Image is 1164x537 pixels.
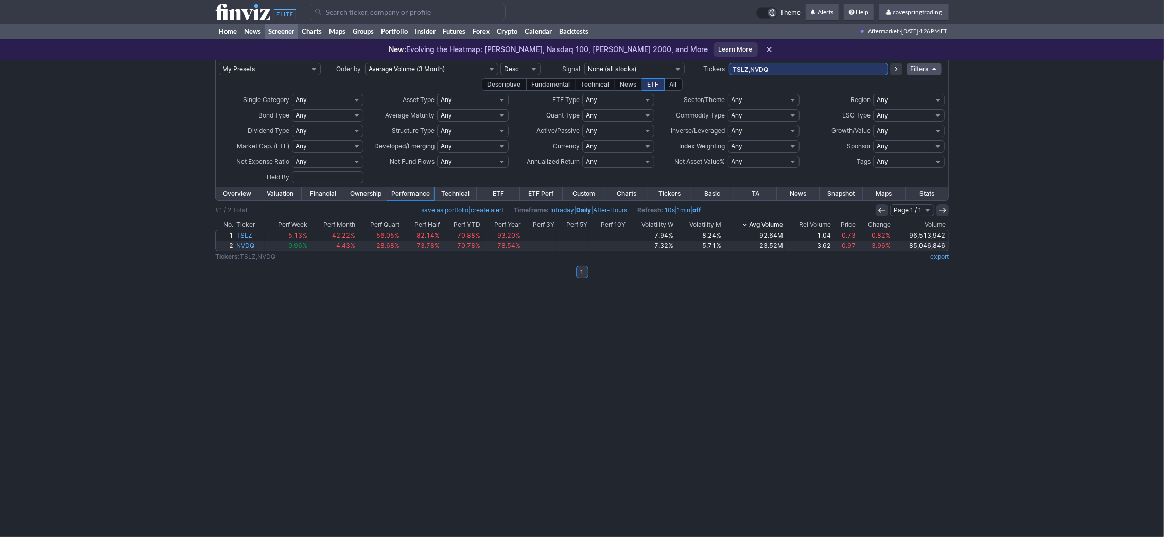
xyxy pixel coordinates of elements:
a: Maps [325,24,349,39]
a: Overview [216,187,258,200]
a: 5.71% [675,241,723,251]
span: Sponsor [847,142,871,150]
a: Snapshot [820,187,862,200]
th: Price [832,220,857,230]
span: -3.96% [868,242,891,249]
a: Intraday [551,206,575,214]
span: -73.78% [413,242,440,249]
b: Timeframe: [514,206,549,214]
b: Tickers: [215,253,240,260]
a: Custom [563,187,605,200]
th: Perf Quart [357,220,401,230]
th: Perf Week [265,220,309,230]
a: -82.14% [401,230,441,241]
span: -28.68% [373,242,399,249]
a: 10s [665,206,675,214]
a: - [589,230,627,241]
a: Financial [302,187,344,200]
span: Average Maturity [385,111,435,119]
span: Tickers [703,65,725,73]
a: 23.52M [723,241,785,251]
td: TSLZ,NVDQ [215,251,776,262]
a: Charts [298,24,325,39]
b: Refresh: [638,206,664,214]
span: Active/Passive [536,127,580,135]
span: Aftermarket · [868,24,901,39]
a: Portfolio [377,24,411,39]
a: 1 [216,230,235,241]
a: -42.22% [309,230,357,241]
a: Technical [434,187,477,200]
th: Rel Volume [785,220,832,230]
th: Volatility W [627,220,675,230]
a: News [240,24,265,39]
a: cavespringtrading [879,4,949,21]
div: All [664,78,683,91]
span: -5.13% [285,231,307,239]
a: -5.13% [265,230,309,241]
th: Perf 5Y [556,220,589,230]
span: -0.82% [868,231,891,239]
span: 0.97 [842,242,856,249]
span: | | [638,205,702,215]
a: 1min [677,206,691,214]
div: Technical [576,78,615,91]
a: Performance [387,187,434,200]
span: Market Cap. (ETF) [237,142,289,150]
span: ESG Type [842,111,871,119]
a: -73.78% [401,241,441,251]
span: Index Weighting [680,142,725,150]
th: Avg Volume [723,220,785,230]
a: 2 [216,241,235,251]
a: -70.78% [441,241,482,251]
span: Net Asset Value% [675,158,725,165]
a: 7.32% [627,241,675,251]
a: - [556,230,589,241]
a: Stats [906,187,948,200]
a: Futures [439,24,469,39]
a: save as portfolio [422,206,469,214]
span: | [422,205,504,215]
a: - [589,241,627,251]
a: 1 [576,266,588,278]
span: Asset Type [403,96,435,104]
a: Theme [756,7,801,19]
span: Net Expense Ratio [236,158,289,165]
div: #1 / 2 Total [215,205,247,215]
th: Perf 3Y [522,220,556,230]
span: -4.43% [333,242,355,249]
th: Ticker [235,220,264,230]
a: Valuation [258,187,301,200]
span: 0.73 [842,231,856,239]
a: 3.62 [785,241,832,251]
a: -56.05% [357,230,401,241]
a: Maps [863,187,906,200]
span: Dividend Type [248,127,289,135]
th: Perf 10Y [589,220,627,230]
span: cavespringtrading [893,8,942,16]
a: NVDQ [235,241,264,251]
a: Crypto [493,24,521,39]
a: - [522,241,556,251]
a: -78.54% [482,241,522,251]
th: Perf YTD [441,220,482,230]
span: Quant Type [546,111,580,119]
a: Basic [691,187,734,200]
a: Ownership [344,187,387,200]
a: ETF Perf [520,187,563,200]
span: Growth/Value [831,127,871,135]
span: -93.20% [494,231,520,239]
a: Alerts [806,4,839,21]
b: 1 [581,266,584,278]
span: ETF Type [552,96,580,104]
span: -82.14% [413,231,440,239]
a: -0.82% [857,230,892,241]
a: Groups [349,24,377,39]
a: 0.96% [265,241,309,251]
div: ETF [642,78,665,91]
a: 96,513,942 [892,230,948,241]
span: | | [514,205,628,215]
a: 0.97 [832,241,857,251]
th: Perf Year [482,220,522,230]
a: 85,046,846 [892,241,948,251]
